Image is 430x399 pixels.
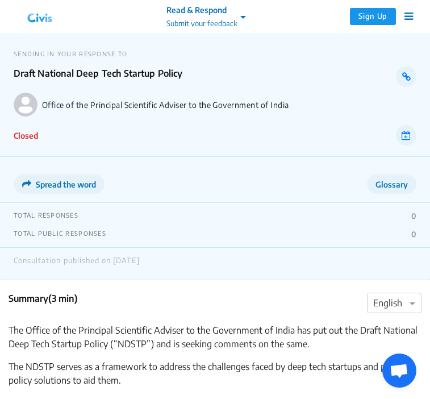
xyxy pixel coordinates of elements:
button: Sign Up [350,8,396,25]
div: Consultation published on [DATE] [14,256,140,271]
p: Draft National Deep Tech Startup Policy [14,66,376,87]
p: Closed [14,130,38,142]
button: Spread the word [14,174,105,194]
button: Glossary [367,174,416,194]
div: Open chat [382,354,416,388]
img: Office of the Principal Scientific Adviser to the Government of India logo [14,93,37,117]
p: Summary [9,292,78,305]
p: TOTAL PUBLIC RESPONSES [14,230,106,239]
span: (3 min) [48,293,78,304]
p: 0 [411,211,416,221]
p: Office of the Principal Scientific Adviser to the Government of India [42,100,416,110]
p: TOTAL RESPONSES [14,211,78,221]
p: 0 [411,230,416,239]
img: navlogo.png [17,8,62,25]
p: SENDING IN YOUR RESPONSE TO [14,50,416,57]
p: The Office of the Principal Scientific Adviser to the Government of India has put out the Draft N... [9,323,421,351]
p: The NDSTP serves as a framework to address the challenges faced by deep tech startups and provide... [9,360,421,387]
p: Submit your feedback [166,18,237,30]
span: Spread the word [36,180,96,189]
span: Glossary [375,180,408,189]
